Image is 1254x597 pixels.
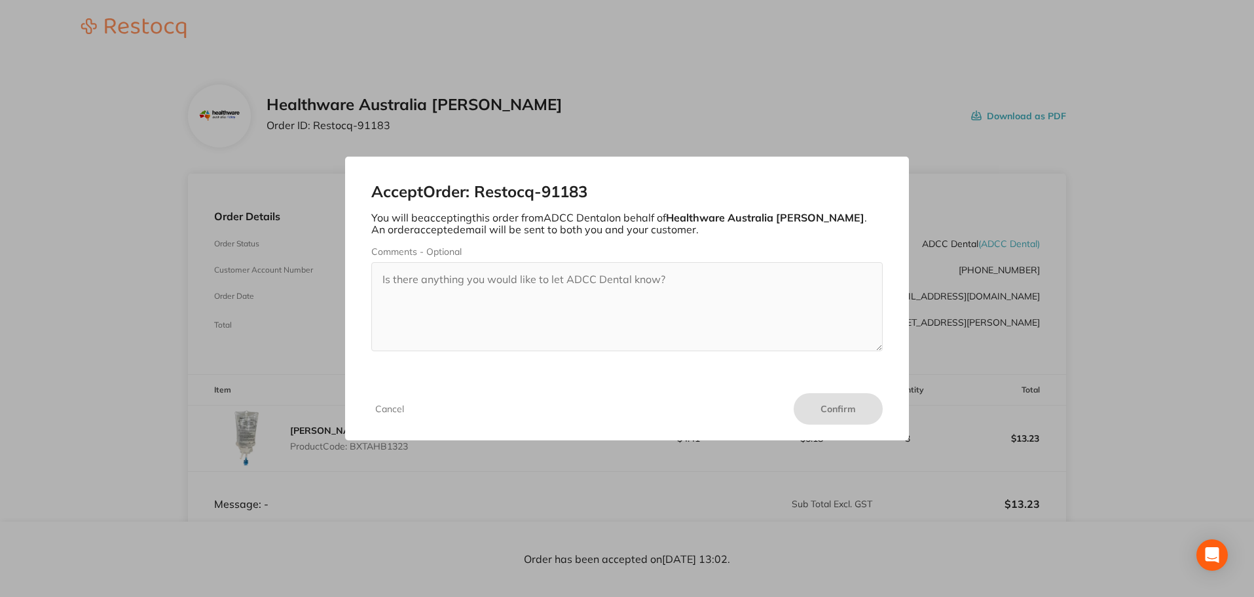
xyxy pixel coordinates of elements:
[371,246,883,257] label: Comments - Optional
[371,212,883,236] p: You will be accepting this order from ADCC Dental on behalf of . An order accepted email will be ...
[371,183,883,201] h2: Accept Order: Restocq- 91183
[371,403,408,415] button: Cancel
[1196,539,1228,571] div: Open Intercom Messenger
[666,211,864,224] b: Healthware Australia [PERSON_NAME]
[794,393,883,425] button: Confirm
